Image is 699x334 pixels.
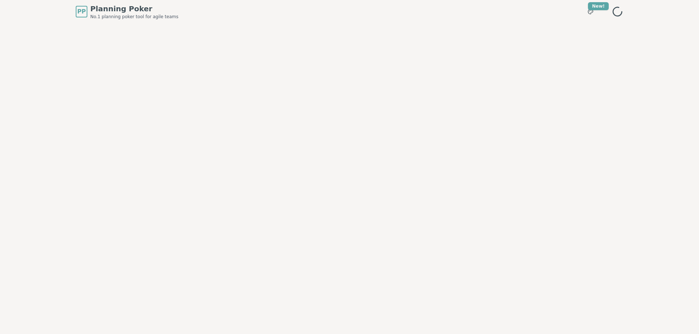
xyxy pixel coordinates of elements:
span: Planning Poker [90,4,178,14]
span: PP [77,7,86,16]
button: New! [584,5,597,18]
div: New! [588,2,609,10]
a: PPPlanning PokerNo.1 planning poker tool for agile teams [76,4,178,20]
span: No.1 planning poker tool for agile teams [90,14,178,20]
